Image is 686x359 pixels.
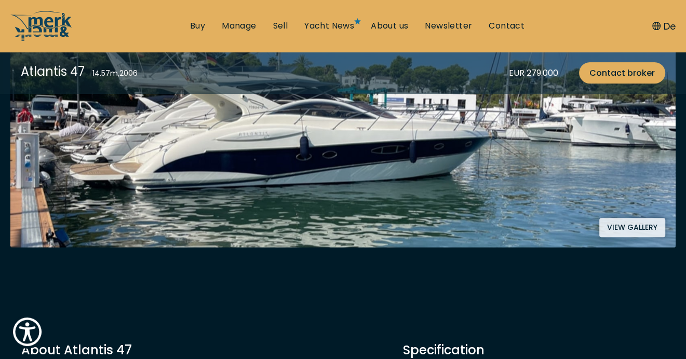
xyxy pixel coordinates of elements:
a: Manage [222,20,256,32]
h3: About Atlantis 47 [21,341,330,359]
div: 14.57 m , 2006 [92,68,138,79]
a: Contact broker [579,62,665,84]
div: EUR 279.000 [509,66,558,79]
button: Show Accessibility Preferences [10,315,44,349]
a: Sell [273,20,288,32]
a: Contact [489,20,524,32]
a: / [10,33,73,45]
a: About us [371,20,408,32]
div: Atlantis 47 [21,62,85,80]
a: Buy [190,20,205,32]
button: De [652,19,676,33]
span: Contact broker [589,66,655,79]
button: View gallery [599,218,665,237]
a: Yacht News [304,20,354,32]
a: Newsletter [425,20,472,32]
div: Specification [403,341,665,359]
